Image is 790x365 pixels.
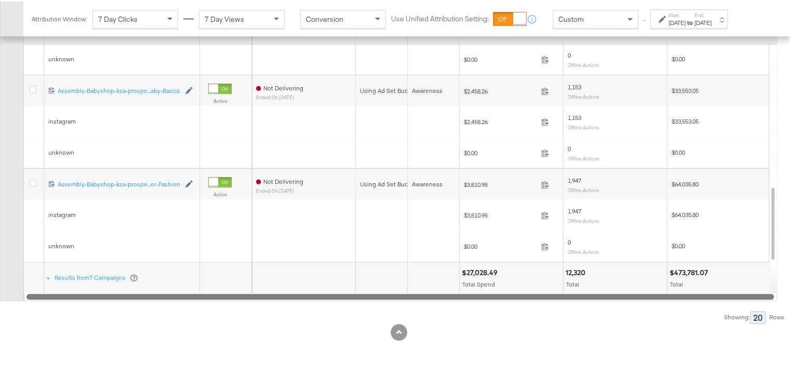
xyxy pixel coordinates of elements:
div: Using Ad Set Budget [360,179,418,187]
span: $0.00 [672,147,685,155]
span: Awareness [412,179,443,186]
label: Active [208,96,232,103]
span: Total Spend [462,279,495,287]
span: Not Delivering [263,176,303,184]
sub: ended on [DATE] [256,186,303,192]
sub: Offline Actions [568,123,599,129]
div: $27,028.49 [462,266,501,276]
span: 7 Day Views [205,13,244,22]
span: $33,553.05 [672,116,699,124]
span: 1,153 [568,112,581,120]
div: Using Ad Set Budget [360,85,418,93]
sub: Offline Actions [568,185,599,192]
span: Total [566,279,579,287]
sub: Offline Actions [568,247,599,253]
span: 0 [568,50,571,58]
span: 1,947 [568,206,581,213]
span: 0 [568,143,571,151]
div: Showing: [724,312,750,319]
label: Use Unified Attribution Setting: [391,12,489,22]
span: $0.00 [672,240,685,248]
span: Custom [558,13,584,22]
span: 0 [568,237,571,245]
div: 12,320 [566,266,588,276]
span: Not Delivering [263,83,303,90]
span: Conversion [306,13,343,22]
label: Active [208,190,232,196]
span: $0.00 [464,241,537,249]
a: Assembly-Babyshop-ksa-prospe...aby-Basics [58,85,180,94]
div: Rows [769,312,785,319]
span: $64,035.80 [672,209,699,217]
span: $0.00 [464,147,537,155]
span: Awareness [412,85,443,93]
div: Results from7 Campaigns [46,261,140,292]
span: $0.00 [464,54,537,62]
sub: Offline Actions [568,60,599,66]
strong: to [686,17,694,25]
span: $0.00 [672,53,685,61]
a: Assembly-Babyshop-ksa-prospe...er-Fashion [58,179,180,187]
sub: Offline Actions [568,92,599,98]
div: Results from 7 Campaigns [55,272,138,280]
span: $33,553.05 [672,85,699,93]
div: [DATE] [668,17,686,25]
div: [DATE] [694,17,712,25]
span: $3,810.95 [464,210,537,218]
span: 1,947 [568,175,581,183]
span: unknown [48,53,74,61]
span: 1,153 [568,82,581,89]
span: unknown [48,240,74,248]
div: $473,781.07 [670,266,711,276]
sub: ended on [DATE] [256,93,303,99]
div: 20 [750,309,766,322]
span: Total [670,279,683,287]
label: End: [694,10,712,17]
span: instagram [48,116,76,124]
sub: Offline Actions [568,216,599,222]
span: $64,035.80 [672,179,699,186]
span: $3,810.95 [464,179,537,187]
span: 7 Day Clicks [98,13,138,22]
div: Attribution Window: [31,14,87,21]
sub: Offline Actions [568,154,599,160]
div: Assembly-Babyshop-ksa-prospe...aby-Basics [58,85,180,93]
span: $2,458.26 [464,86,537,93]
label: Start: [668,10,686,17]
span: $2,458.26 [464,116,537,124]
span: unknown [48,147,74,155]
span: ↑ [639,18,649,21]
span: instagram [48,209,76,217]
